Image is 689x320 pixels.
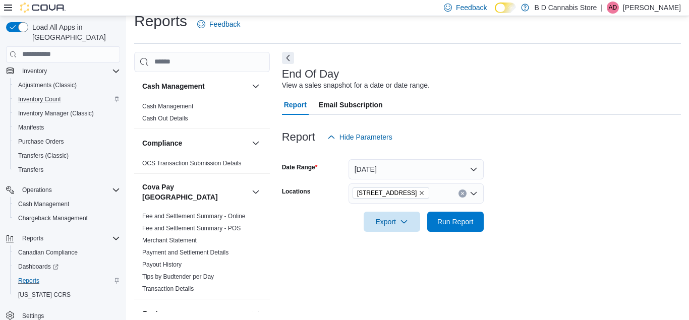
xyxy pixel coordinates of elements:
[609,2,617,14] span: AD
[10,92,124,106] button: Inventory Count
[209,19,240,29] span: Feedback
[14,212,92,224] a: Chargeback Management
[18,232,120,244] span: Reports
[456,3,487,13] span: Feedback
[14,275,120,287] span: Reports
[14,136,120,148] span: Purchase Orders
[18,65,120,77] span: Inventory
[18,184,120,196] span: Operations
[142,225,241,232] a: Fee and Settlement Summary - POS
[18,263,59,271] span: Dashboards
[18,277,39,285] span: Reports
[22,312,44,320] span: Settings
[323,127,396,147] button: Hide Parameters
[14,150,73,162] a: Transfers (Classic)
[193,14,244,34] a: Feedback
[250,80,262,92] button: Cash Management
[14,198,120,210] span: Cash Management
[14,107,120,119] span: Inventory Manager (Classic)
[10,120,124,135] button: Manifests
[14,246,82,259] a: Canadian Compliance
[142,308,175,318] h3: Customer
[14,150,120,162] span: Transfers (Classic)
[10,106,124,120] button: Inventory Manager (Classic)
[134,11,187,31] h1: Reports
[14,261,120,273] span: Dashboards
[14,164,120,176] span: Transfers
[14,93,65,105] a: Inventory Count
[282,163,318,171] label: Date Range
[142,248,228,257] span: Payment and Settlement Details
[357,188,417,198] span: [STREET_ADDRESS]
[250,186,262,198] button: Cova Pay [GEOGRAPHIC_DATA]
[142,114,188,122] span: Cash Out Details
[142,273,214,281] span: Tips by Budtender per Day
[142,115,188,122] a: Cash Out Details
[14,136,68,148] a: Purchase Orders
[10,274,124,288] button: Reports
[134,100,270,129] div: Cash Management
[142,236,197,244] span: Merchant Statement
[18,184,56,196] button: Operations
[18,248,78,257] span: Canadian Compliance
[14,79,81,91] a: Adjustments (Classic)
[437,217,474,227] span: Run Report
[142,261,182,269] span: Payout History
[142,249,228,256] a: Payment and Settlement Details
[142,261,182,268] a: Payout History
[142,103,193,110] a: Cash Management
[18,152,69,160] span: Transfers (Classic)
[14,289,75,301] a: [US_STATE] CCRS
[2,231,124,245] button: Reports
[22,186,52,194] span: Operations
[284,95,307,115] span: Report
[10,135,124,149] button: Purchase Orders
[458,189,467,198] button: Clear input
[623,2,681,14] p: [PERSON_NAME]
[142,138,182,148] h3: Compliance
[18,109,94,117] span: Inventory Manager (Classic)
[370,212,414,232] span: Export
[353,187,430,199] span: 213 City Centre Mall
[22,67,47,75] span: Inventory
[18,123,44,132] span: Manifests
[14,212,120,224] span: Chargeback Management
[142,308,248,318] button: Customer
[282,68,339,80] h3: End Of Day
[10,197,124,211] button: Cash Management
[142,273,214,280] a: Tips by Budtender per Day
[470,189,478,198] button: Open list of options
[14,79,120,91] span: Adjustments (Classic)
[10,149,124,163] button: Transfers (Classic)
[134,157,270,173] div: Compliance
[142,212,246,220] span: Fee and Settlement Summary - Online
[14,198,73,210] a: Cash Management
[18,65,51,77] button: Inventory
[18,200,69,208] span: Cash Management
[282,131,315,143] h3: Report
[142,224,241,232] span: Fee and Settlement Summary - POS
[18,95,61,103] span: Inventory Count
[10,288,124,302] button: [US_STATE] CCRS
[607,2,619,14] div: Aman Dhillon
[14,289,120,301] span: Washington CCRS
[142,81,205,91] h3: Cash Management
[142,81,248,91] button: Cash Management
[18,291,71,299] span: [US_STATE] CCRS
[10,163,124,177] button: Transfers
[282,187,311,196] label: Locations
[142,237,197,244] a: Merchant Statement
[28,22,120,42] span: Load All Apps in [GEOGRAPHIC_DATA]
[142,182,248,202] button: Cova Pay [GEOGRAPHIC_DATA]
[142,138,248,148] button: Compliance
[282,80,430,91] div: View a sales snapshot for a date or date range.
[10,78,124,92] button: Adjustments (Classic)
[18,232,47,244] button: Reports
[2,183,124,197] button: Operations
[14,121,120,134] span: Manifests
[142,159,242,167] span: OCS Transaction Submission Details
[14,261,63,273] a: Dashboards
[601,2,603,14] p: |
[18,81,77,89] span: Adjustments (Classic)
